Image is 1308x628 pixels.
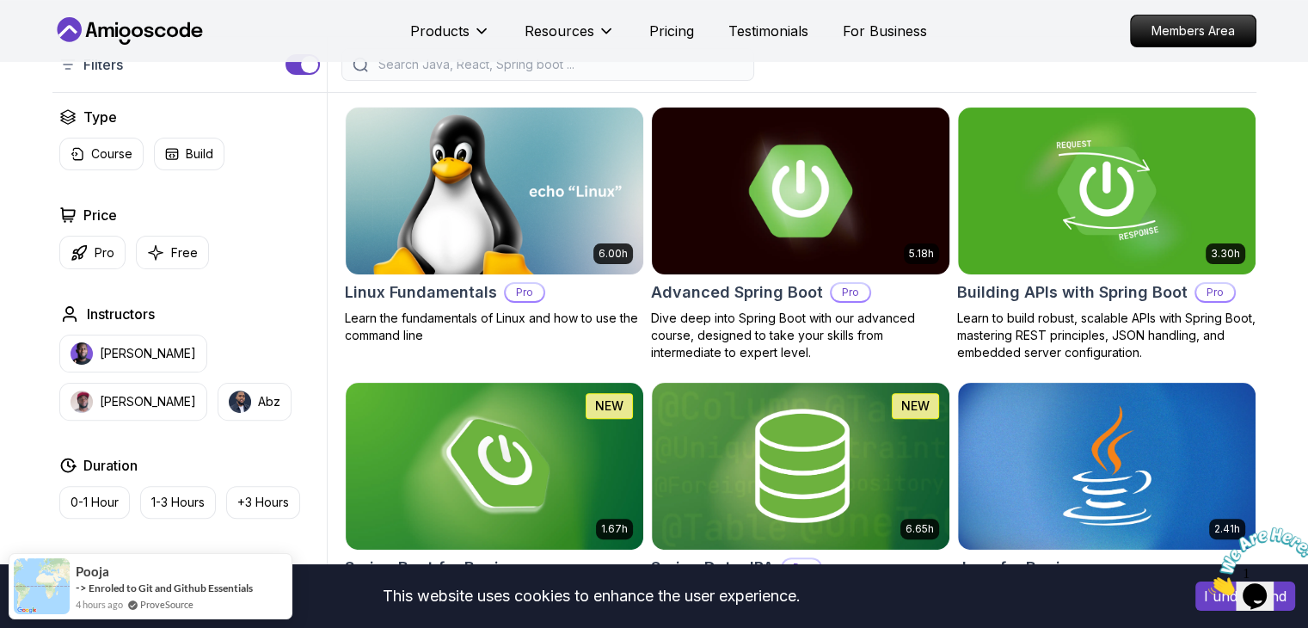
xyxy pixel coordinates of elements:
button: instructor img[PERSON_NAME] [59,335,207,372]
h2: Advanced Spring Boot [651,280,823,305]
img: instructor img [71,391,93,413]
p: NEW [901,397,930,415]
button: Course [59,138,144,170]
a: For Business [843,21,927,41]
a: Members Area [1130,15,1256,47]
p: Free [171,244,198,262]
p: [PERSON_NAME] [100,393,196,410]
p: Pro [783,559,820,576]
iframe: chat widget [1201,520,1308,602]
h2: Linux Fundamentals [345,280,497,305]
p: Dive deep into Spring Boot with our advanced course, designed to take your skills from intermedia... [651,310,950,361]
h2: Instructors [87,304,155,324]
button: instructor imgAbz [218,383,292,421]
a: Spring Data JPA card6.65hNEWSpring Data JPAProMaster database management, advanced querying, and ... [651,382,950,619]
img: Linux Fundamentals card [346,108,643,274]
h2: Java for Beginners [957,556,1103,580]
h2: Price [83,205,117,225]
img: instructor img [229,391,251,413]
span: Pooja [76,564,109,579]
p: Resources [525,21,594,41]
img: Advanced Spring Boot card [644,103,956,278]
a: Building APIs with Spring Boot card3.30hBuilding APIs with Spring BootProLearn to build robust, s... [957,107,1256,361]
p: 6.00h [599,247,628,261]
img: Spring Boot for Beginners card [346,383,643,550]
button: Free [136,236,209,269]
a: Advanced Spring Boot card5.18hAdvanced Spring BootProDive deep into Spring Boot with our advanced... [651,107,950,361]
div: This website uses cookies to enhance the user experience. [13,577,1170,615]
span: 4 hours ago [76,597,123,612]
input: Search Java, React, Spring boot ... [375,56,743,73]
p: 6.65h [906,522,934,536]
p: Pro [1196,284,1234,301]
button: 0-1 Hour [59,486,130,519]
img: Building APIs with Spring Boot card [958,108,1256,274]
button: Resources [525,21,615,55]
a: Testimonials [728,21,808,41]
a: ProveSource [140,597,193,612]
p: Build [186,145,213,163]
p: Course [91,145,132,163]
a: Linux Fundamentals card6.00hLinux FundamentalsProLearn the fundamentals of Linux and how to use t... [345,107,644,344]
img: provesource social proof notification image [14,558,70,614]
p: Products [410,21,470,41]
p: Learn the fundamentals of Linux and how to use the command line [345,310,644,344]
p: Filters [83,54,123,75]
p: NEW [595,397,623,415]
button: +3 Hours [226,486,300,519]
p: Members Area [1131,15,1256,46]
h2: Spring Data JPA [651,556,774,580]
h2: Type [83,107,117,127]
a: Java for Beginners card2.41hJava for BeginnersBeginner-friendly Java course for essential program... [957,382,1256,619]
p: Pro [95,244,114,262]
a: Spring Boot for Beginners card1.67hNEWSpring Boot for BeginnersBuild a CRUD API with Spring Boot ... [345,382,644,619]
a: Pricing [649,21,694,41]
img: Java for Beginners card [958,383,1256,550]
p: Pro [506,284,543,301]
span: -> [76,581,87,594]
span: 1 [7,7,14,22]
p: [PERSON_NAME] [100,345,196,362]
h2: Building APIs with Spring Boot [957,280,1188,305]
button: Build [154,138,224,170]
p: Learn to build robust, scalable APIs with Spring Boot, mastering REST principles, JSON handling, ... [957,310,1256,361]
img: instructor img [71,342,93,365]
button: 1-3 Hours [140,486,216,519]
h2: Duration [83,455,138,476]
img: Spring Data JPA card [652,383,949,550]
button: Products [410,21,490,55]
button: Pro [59,236,126,269]
p: 3.30h [1211,247,1240,261]
p: 1.67h [601,522,628,536]
p: 0-1 Hour [71,494,119,511]
h2: Spring Boot for Beginners [345,556,542,580]
a: Enroled to Git and Github Essentials [89,582,253,594]
p: Pro [832,284,869,301]
button: instructor img[PERSON_NAME] [59,383,207,421]
button: Accept cookies [1195,582,1295,611]
p: 1-3 Hours [151,494,205,511]
p: +3 Hours [237,494,289,511]
img: Chat attention grabber [7,7,114,75]
p: 5.18h [909,247,934,261]
p: Abz [258,393,280,410]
